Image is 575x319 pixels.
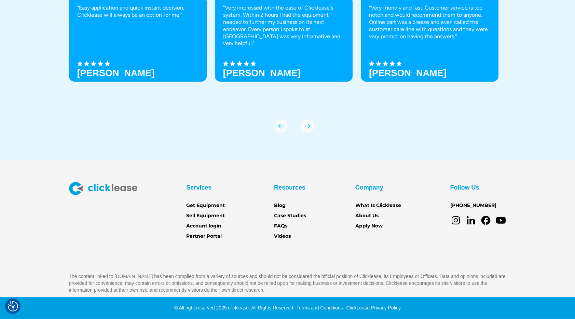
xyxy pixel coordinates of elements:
a: About Us [355,212,379,220]
h3: [PERSON_NAME] [369,68,447,78]
img: Black star icon [105,61,110,66]
img: Black star icon [250,61,256,66]
img: Black star icon [383,61,388,66]
img: Black star icon [369,61,374,66]
img: Clicklease logo [69,182,137,195]
img: arrow Icon [301,119,314,133]
p: "Very impressed with the ease of Clicklease's system. Within 2 hours I had the equipment needed t... [223,4,344,47]
strong: [PERSON_NAME] [223,68,301,78]
img: Revisit consent button [8,301,18,311]
img: Black star icon [223,61,229,66]
div: Company [355,182,383,193]
div: next slide [301,119,314,133]
img: Black star icon [396,61,402,66]
div: previous slide [274,119,288,133]
img: Black star icon [91,61,96,66]
a: Videos [274,233,291,240]
a: FAQs [274,222,287,230]
a: ClickLease Privacy Policy [344,305,401,310]
img: Black star icon [237,61,242,66]
button: Consent Preferences [8,301,18,311]
a: Account login [186,222,221,230]
img: Black star icon [77,61,83,66]
a: Apply Now [355,222,383,230]
img: arrow Icon [274,119,288,133]
div: © All right reserved 2025 clicklease. All Rights Reserved [174,304,293,311]
p: “Easy application and quick instant decision. Clicklease will always be an option for me.” [77,4,198,19]
a: Blog [274,202,286,209]
a: Get Equipment [186,202,225,209]
a: Terms and Conditions [295,305,343,310]
div: Resources [274,182,305,193]
h3: [PERSON_NAME] [77,68,155,78]
a: What Is Clicklease [355,202,401,209]
div: Follow Us [450,182,479,193]
img: Black star icon [376,61,381,66]
img: Black star icon [84,61,90,66]
p: The content linked to [DOMAIN_NAME] has been compiled from a variety of sources and should not be... [69,273,506,293]
img: Black star icon [244,61,249,66]
a: Case Studies [274,212,306,220]
img: Black star icon [230,61,235,66]
p: “Very friendly and fast. Customer service is top notch and would recommend them to anyone. Online... [369,4,490,40]
img: Black star icon [389,61,395,66]
div: Services [186,182,211,193]
a: [PHONE_NUMBER] [450,202,496,209]
a: Partner Portal [186,233,222,240]
img: Black star icon [98,61,103,66]
a: Sell Equipment [186,212,225,220]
